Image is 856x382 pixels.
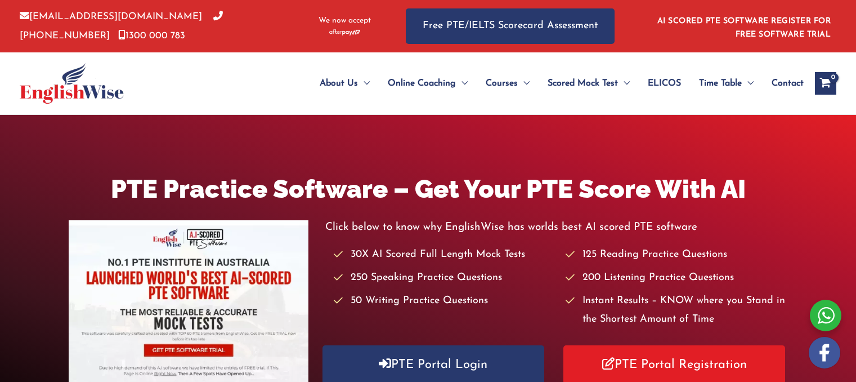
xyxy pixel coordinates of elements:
[809,337,840,368] img: white-facebook.png
[311,64,379,103] a: About UsMenu Toggle
[690,64,763,103] a: Time TableMenu Toggle
[518,64,530,103] span: Menu Toggle
[566,246,787,264] li: 125 Reading Practice Questions
[548,64,618,103] span: Scored Mock Test
[118,31,185,41] a: 1300 000 783
[334,246,555,264] li: 30X AI Scored Full Length Mock Tests
[486,64,518,103] span: Courses
[334,269,555,287] li: 250 Speaking Practice Questions
[456,64,468,103] span: Menu Toggle
[325,218,788,237] p: Click below to know why EnglishWise has worlds best AI scored PTE software
[699,64,742,103] span: Time Table
[657,17,831,39] a: AI SCORED PTE SOFTWARE REGISTER FOR FREE SOFTWARE TRIAL
[539,64,639,103] a: Scored Mock TestMenu Toggle
[358,64,370,103] span: Menu Toggle
[815,72,836,95] a: View Shopping Cart, empty
[742,64,754,103] span: Menu Toggle
[651,8,836,45] aside: Header Widget 1
[379,64,477,103] a: Online CoachingMenu Toggle
[618,64,630,103] span: Menu Toggle
[566,269,787,287] li: 200 Listening Practice Questions
[388,64,456,103] span: Online Coaching
[477,64,539,103] a: CoursesMenu Toggle
[406,8,615,44] a: Free PTE/IELTS Scorecard Assessment
[772,64,804,103] span: Contact
[69,171,788,207] h1: PTE Practice Software – Get Your PTE Score With AI
[639,64,690,103] a: ELICOS
[293,64,804,103] nav: Site Navigation: Main Menu
[763,64,804,103] a: Contact
[319,15,371,26] span: We now accept
[334,292,555,310] li: 50 Writing Practice Questions
[20,12,202,21] a: [EMAIL_ADDRESS][DOMAIN_NAME]
[20,12,223,40] a: [PHONE_NUMBER]
[320,64,358,103] span: About Us
[20,63,124,104] img: cropped-ew-logo
[566,292,787,330] li: Instant Results – KNOW where you Stand in the Shortest Amount of Time
[329,29,360,35] img: Afterpay-Logo
[648,64,681,103] span: ELICOS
